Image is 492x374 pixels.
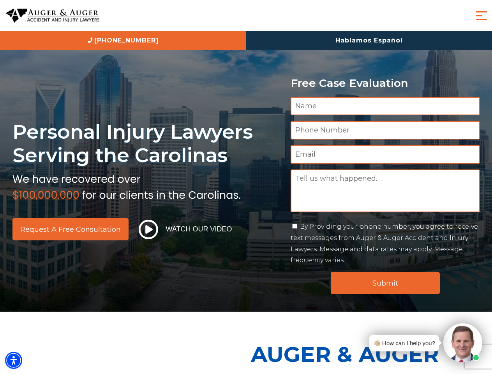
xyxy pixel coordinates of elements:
[12,120,281,167] h1: Personal Injury Lawyers Serving the Carolinas
[331,272,440,294] input: Submit
[6,9,99,23] img: Auger & Auger Accident and Injury Lawyers Logo
[474,8,489,23] button: Menu
[251,335,488,374] p: Auger & Auger
[12,171,241,201] img: sub text
[373,338,435,348] div: 👋🏼 How can I help you?
[291,121,480,139] input: Phone Number
[20,226,121,233] span: Request a Free Consultation
[291,97,480,115] input: Name
[291,77,480,89] p: Free Case Evaluation
[136,219,235,240] button: Watch Our Video
[5,352,22,369] div: Accessibility Menu
[291,145,480,164] input: Email
[291,223,478,264] label: By Providing your phone number, you agree to receive text messages from Auger & Auger Accident an...
[12,218,129,240] a: Request a Free Consultation
[443,323,482,362] img: Intaker widget Avatar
